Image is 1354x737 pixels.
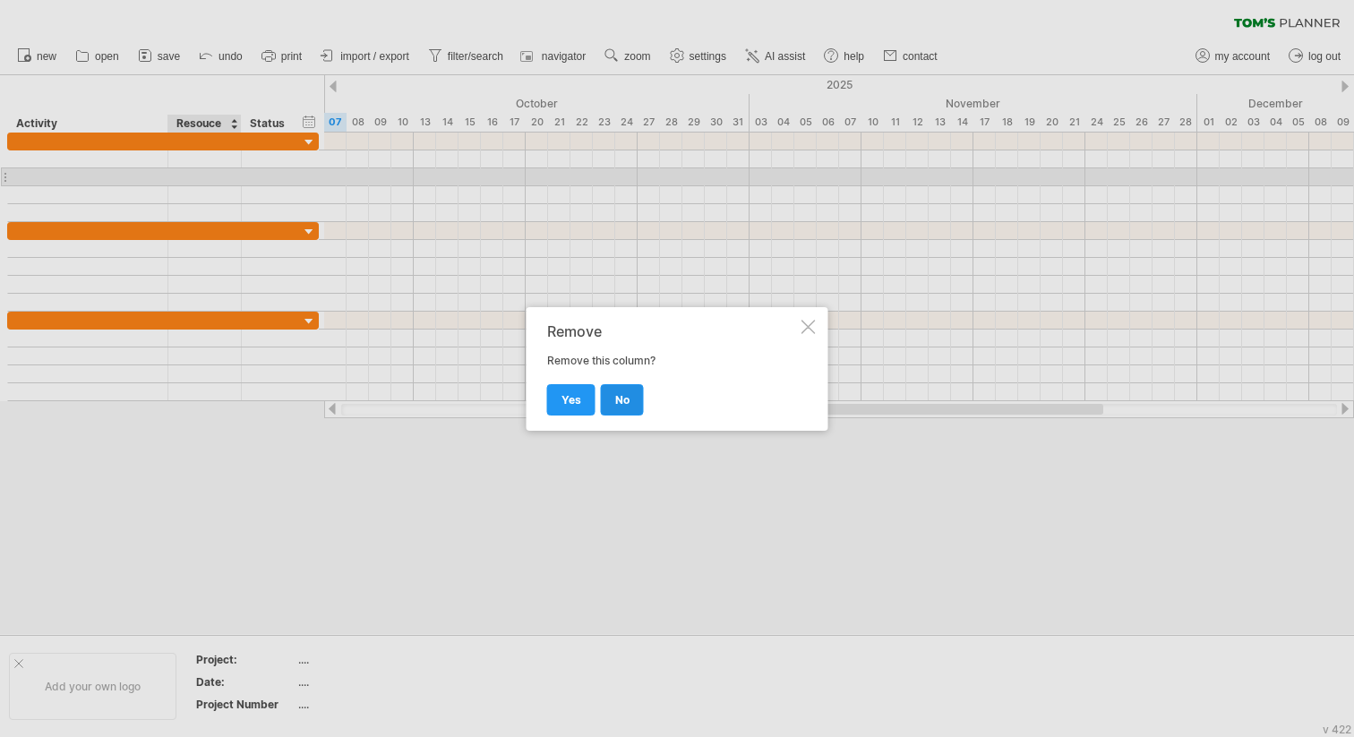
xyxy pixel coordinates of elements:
div: Remove [547,323,798,339]
a: yes [547,384,596,416]
span: no [615,393,630,407]
div: Remove this column? [547,323,798,415]
span: yes [561,393,581,407]
a: no [601,384,644,416]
